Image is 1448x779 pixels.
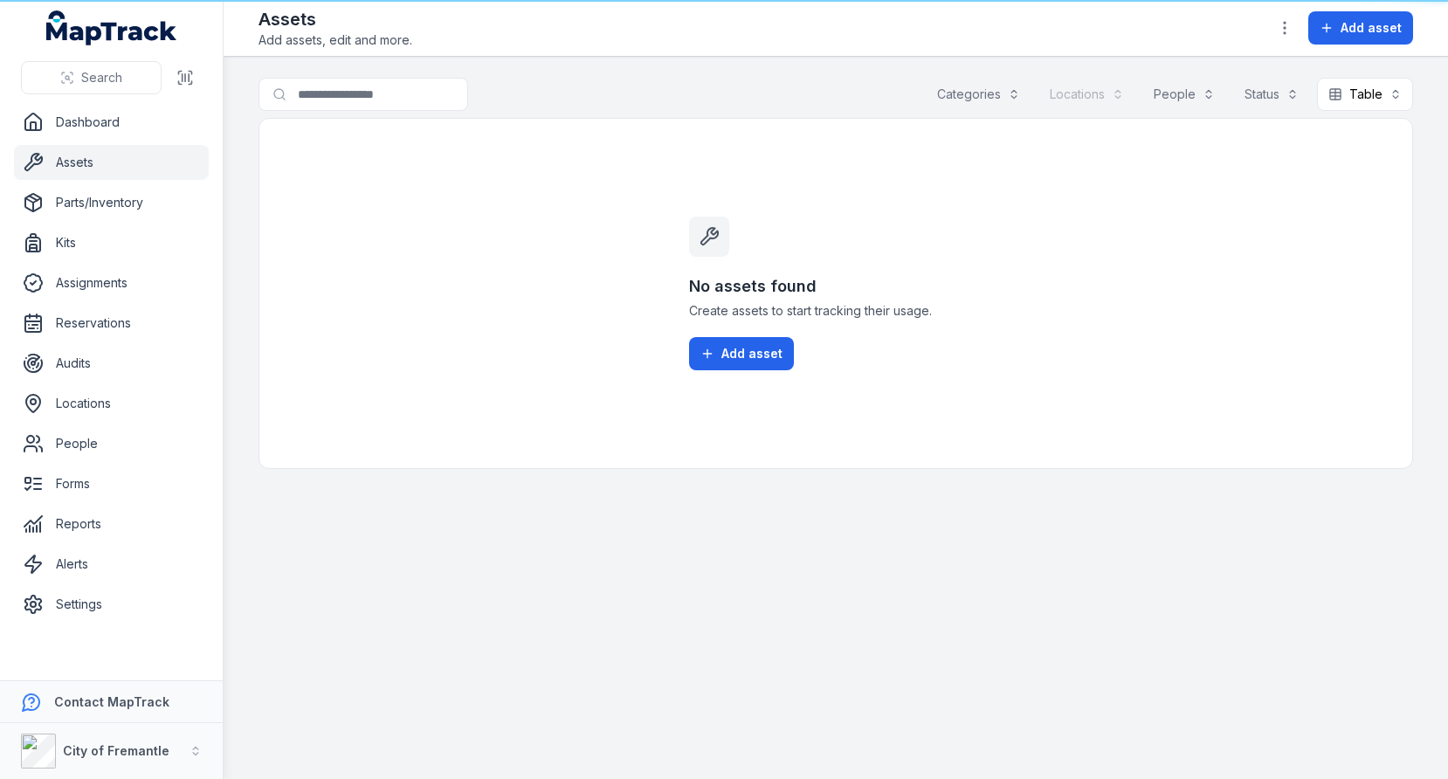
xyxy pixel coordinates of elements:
h3: No assets found [689,274,983,299]
button: Status [1233,78,1310,111]
strong: Contact MapTrack [54,694,169,709]
a: Reservations [14,306,209,341]
strong: City of Fremantle [63,743,169,758]
button: Add asset [1308,11,1413,45]
span: Create assets to start tracking their usage. [689,302,983,320]
a: Locations [14,386,209,421]
a: Settings [14,587,209,622]
a: MapTrack [46,10,177,45]
a: Kits [14,225,209,260]
a: People [14,426,209,461]
a: Alerts [14,547,209,582]
button: Table [1317,78,1413,111]
span: Add asset [1341,19,1402,37]
h2: Assets [259,7,412,31]
a: Audits [14,346,209,381]
a: Parts/Inventory [14,185,209,220]
button: Add asset [689,337,794,370]
button: Categories [926,78,1031,111]
button: Search [21,61,162,94]
button: People [1142,78,1226,111]
span: Add asset [721,345,783,362]
a: Assets [14,145,209,180]
a: Dashboard [14,105,209,140]
a: Reports [14,507,209,541]
span: Add assets, edit and more. [259,31,412,49]
a: Forms [14,466,209,501]
span: Search [81,69,122,86]
a: Assignments [14,265,209,300]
